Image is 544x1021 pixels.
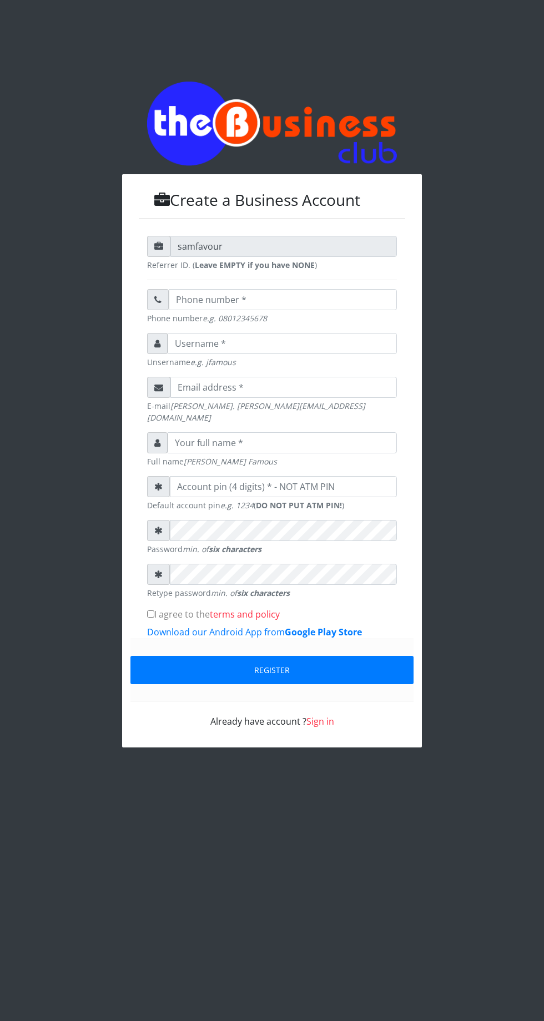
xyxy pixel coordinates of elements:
[170,377,397,398] input: Email address *
[147,259,397,271] small: Referrer ID. ( )
[237,588,290,598] strong: six characters
[195,260,315,270] strong: Leave EMPTY if you have NONE
[147,400,397,423] small: E-mail
[147,401,365,423] em: [PERSON_NAME]. [PERSON_NAME][EMAIL_ADDRESS][DOMAIN_NAME]
[210,608,280,620] a: terms and policy
[147,356,397,368] small: Unsername
[147,608,280,621] label: I agree to the
[203,313,267,324] em: e.g. 08012345678
[209,544,261,554] strong: six characters
[147,543,397,555] small: Password
[147,312,397,324] small: Phone number
[147,499,397,511] small: Default account pin ( )
[147,610,154,618] input: I agree to theterms and policy
[306,715,334,727] a: Sign in
[183,544,261,554] em: min. of
[147,456,397,467] small: Full name
[130,656,414,684] button: Register
[184,456,277,467] em: [PERSON_NAME] Famous
[168,333,397,354] input: Username *
[147,626,362,638] a: Download our Android App fromGoogle Play Store
[169,289,397,310] input: Phone number *
[190,357,236,367] em: e.g. jfamous
[168,432,397,453] input: Your full name *
[139,191,405,210] h3: Create a Business Account
[170,476,397,497] input: Account pin (4 digits) * - NOT ATM PIN
[170,236,397,257] input: Referrer ID (Leave blank if NONE)
[220,500,254,510] em: e.g. 1234
[285,626,362,638] b: Google Play Store
[256,500,342,510] b: DO NOT PUT ATM PIN!
[147,587,397,599] small: Retype password
[147,701,397,728] div: Already have account ?
[211,588,290,598] em: min. of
